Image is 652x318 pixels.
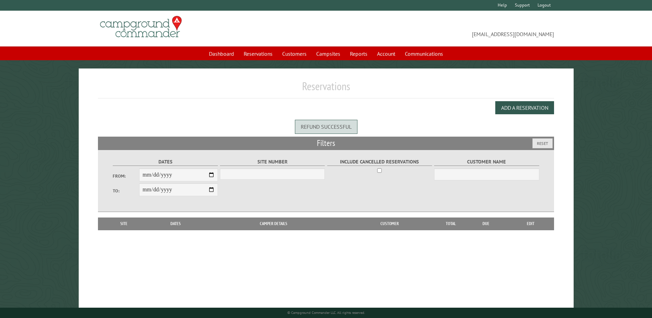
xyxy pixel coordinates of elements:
small: © Campground Commander LLC. All rights reserved. [287,310,365,315]
a: Reports [346,47,372,60]
label: Site Number [220,158,325,166]
img: Campground Commander [98,13,184,40]
a: Dashboard [205,47,238,60]
th: Site [101,218,146,230]
th: Customer [342,218,437,230]
a: Account [373,47,399,60]
th: Edit [508,218,554,230]
th: Camper Details [205,218,342,230]
th: Total [437,218,464,230]
a: Reservations [240,47,277,60]
label: Dates [113,158,218,166]
label: To: [113,188,139,194]
div: Refund successful [295,120,357,134]
th: Dates [146,218,205,230]
a: Campsites [312,47,344,60]
span: [EMAIL_ADDRESS][DOMAIN_NAME] [326,19,554,38]
h2: Filters [98,137,554,150]
label: From: [113,173,139,179]
a: Communications [401,47,447,60]
th: Due [464,218,508,230]
h1: Reservations [98,79,554,98]
a: Customers [278,47,311,60]
label: Customer Name [434,158,539,166]
label: Include Cancelled Reservations [327,158,432,166]
button: Add a Reservation [495,101,554,114]
button: Reset [532,138,553,148]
